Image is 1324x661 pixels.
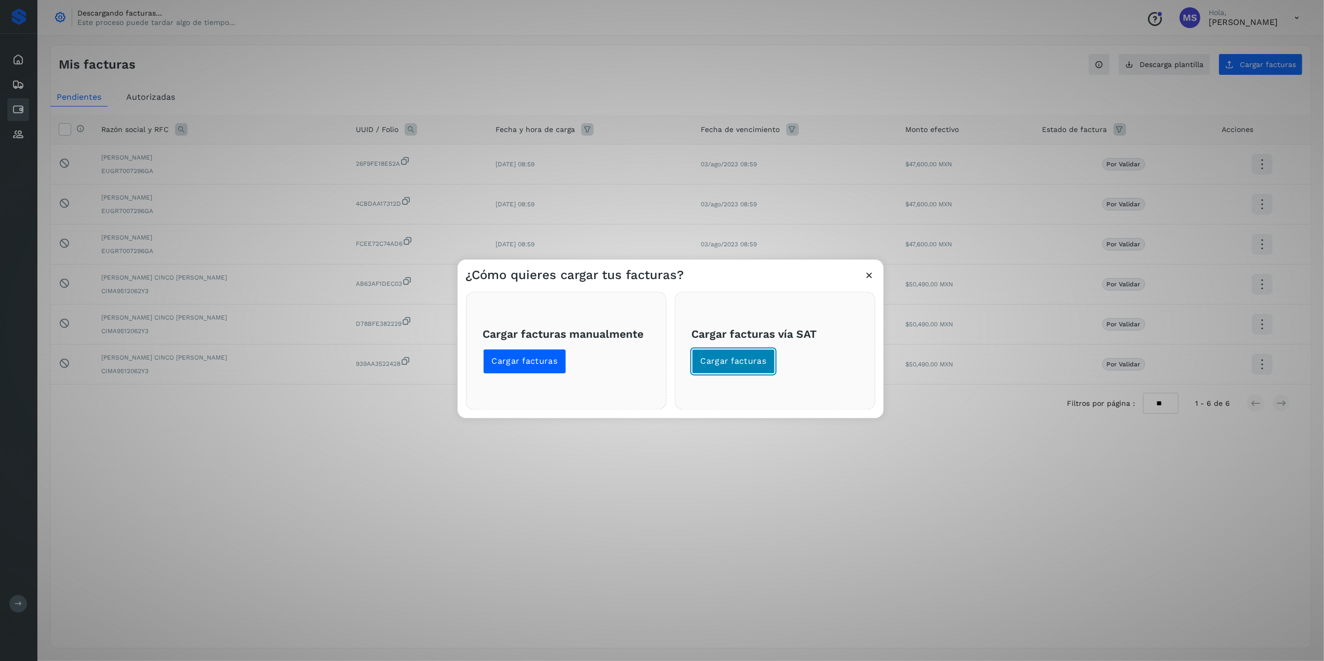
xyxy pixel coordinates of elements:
[701,356,767,367] span: Cargar facturas
[466,268,684,283] h3: ¿Cómo quieres cargar tus facturas?
[692,349,775,374] button: Cargar facturas
[483,327,649,340] h3: Cargar facturas manualmente
[692,327,858,340] h3: Cargar facturas vía SAT
[483,349,567,374] button: Cargar facturas
[492,356,558,367] span: Cargar facturas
